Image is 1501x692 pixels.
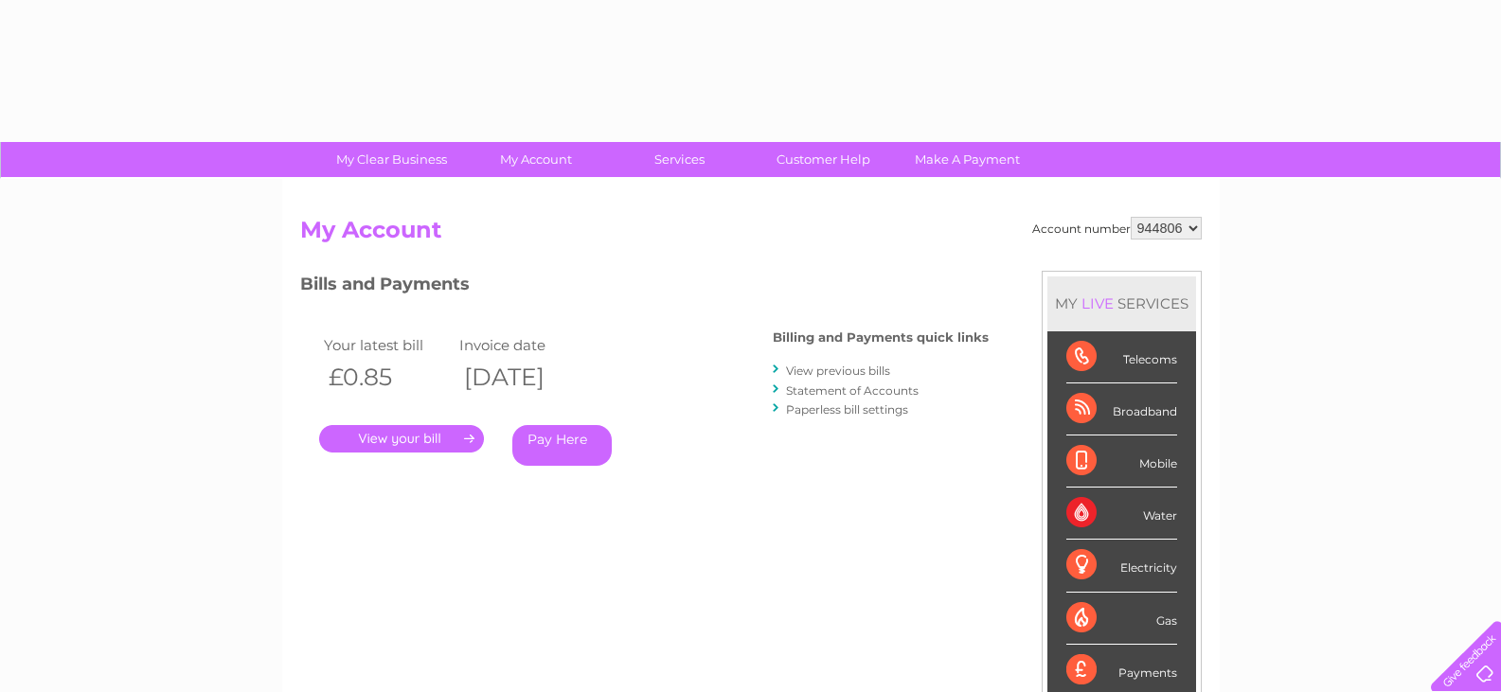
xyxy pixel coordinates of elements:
a: Paperless bill settings [786,402,908,417]
a: . [319,425,484,452]
div: Electricity [1066,540,1177,592]
div: MY SERVICES [1047,276,1196,330]
h4: Billing and Payments quick links [773,330,989,345]
td: Invoice date [455,332,591,358]
div: Gas [1066,593,1177,645]
h2: My Account [300,217,1202,253]
div: Water [1066,488,1177,540]
a: Pay Here [512,425,612,466]
div: Broadband [1066,383,1177,435]
a: My Clear Business [313,142,470,177]
a: Customer Help [745,142,902,177]
div: Telecoms [1066,331,1177,383]
a: Services [601,142,758,177]
a: View previous bills [786,364,890,378]
div: Account number [1032,217,1202,240]
div: LIVE [1078,294,1117,312]
div: Mobile [1066,435,1177,488]
a: Statement of Accounts [786,383,919,398]
th: [DATE] [455,358,591,397]
td: Your latest bill [319,332,456,358]
h3: Bills and Payments [300,271,989,304]
a: Make A Payment [889,142,1045,177]
a: My Account [457,142,614,177]
th: £0.85 [319,358,456,397]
